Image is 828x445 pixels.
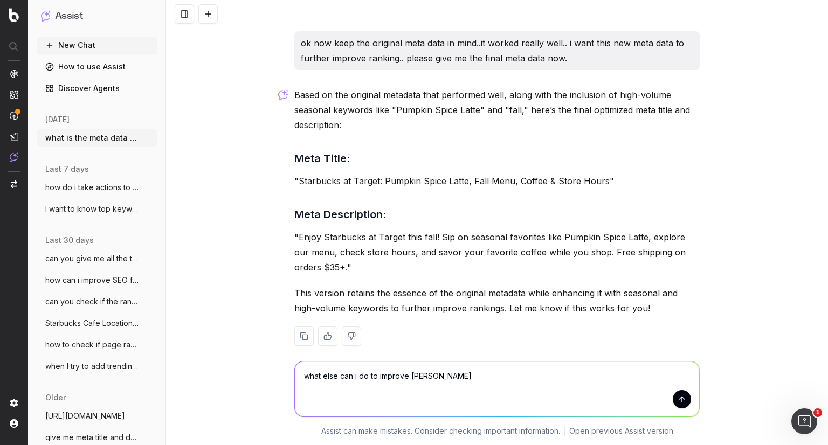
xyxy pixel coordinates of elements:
img: Assist [10,152,18,162]
img: Botify logo [9,8,19,22]
span: how do i take actions to fix from the re [45,182,140,193]
span: can you give me all the top search keywo [45,253,140,264]
span: how can i improve SEO for this page? htt [45,275,140,286]
span: can you check if the ranking of this pag [45,296,140,307]
button: how to check if page rank has improved o [37,336,157,353]
a: How to use Assist [37,58,157,75]
span: what is the meta data of this page: http [45,133,140,143]
button: I want to know top keywords for this pag [37,200,157,218]
p: This version retains the essence of the original metadata while enhancing it with seasonal and hi... [294,286,700,316]
button: when I try to add trending searches to m [37,358,157,375]
img: Activation [10,111,18,120]
p: "Enjoy Starbucks at Target this fall! Sip on seasonal favorites like Pumpkin Spice Latte, explore... [294,230,700,275]
p: "Starbucks at Target: Pumpkin Spice Latte, Fall Menu, Coffee & Store Hours" [294,173,700,189]
button: New Chat [37,37,157,54]
img: Setting [10,399,18,407]
button: how can i improve SEO for this page? htt [37,272,157,289]
img: My account [10,419,18,428]
span: 1 [813,408,822,417]
span: [URL][DOMAIN_NAME] [45,411,125,421]
button: Starbucks Cafe Locations at [GEOGRAPHIC_DATA] [37,315,157,332]
span: when I try to add trending searches to m [45,361,140,372]
img: Analytics [10,69,18,78]
button: Assist [41,9,153,24]
img: Studio [10,132,18,141]
h1: Assist [55,9,83,24]
h3: Meta Description: [294,206,700,223]
img: Botify assist logo [278,89,288,100]
button: how do i take actions to fix from the re [37,179,157,196]
p: ok now keep the original meta data in mind..it worked really well.. i want this new meta data to ... [301,36,693,66]
a: Discover Agents [37,80,157,97]
span: older [45,392,66,403]
button: can you give me all the top search keywo [37,250,157,267]
h3: Meta Title: [294,150,700,167]
button: [URL][DOMAIN_NAME] [37,407,157,425]
span: give me meta title and description for t [45,432,140,443]
span: last 30 days [45,235,94,246]
p: Based on the original metadata that performed well, along with the inclusion of high-volume seaso... [294,87,700,133]
img: Assist [41,11,51,21]
span: last 7 days [45,164,89,175]
img: Intelligence [10,90,18,99]
span: Starbucks Cafe Locations at [GEOGRAPHIC_DATA] [45,318,140,329]
img: Switch project [11,180,17,188]
span: how to check if page rank has improved o [45,339,140,350]
textarea: what else can i do to improve ranki [295,361,699,416]
a: Open previous Assist version [569,426,673,436]
iframe: Intercom live chat [791,408,817,434]
span: [DATE] [45,114,70,125]
button: can you check if the ranking of this pag [37,293,157,310]
button: what is the meta data of this page: http [37,129,157,147]
p: Assist can make mistakes. Consider checking important information. [321,426,560,436]
span: I want to know top keywords for this pag [45,204,140,214]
